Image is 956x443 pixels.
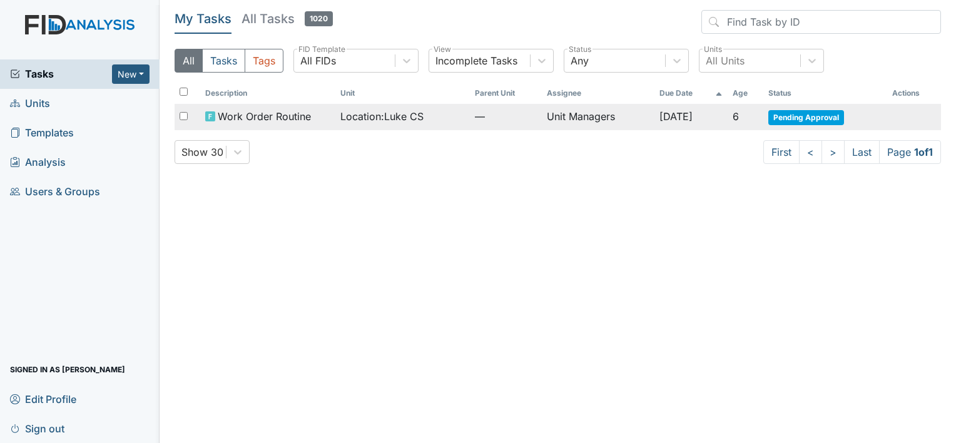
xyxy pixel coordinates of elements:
div: Show 30 [181,145,223,160]
th: Toggle SortBy [763,83,887,104]
span: Users & Groups [10,182,100,201]
th: Assignee [542,83,654,104]
input: Toggle All Rows Selected [180,88,188,96]
button: All [175,49,203,73]
span: [DATE] [659,110,693,123]
button: New [112,64,150,84]
div: All Units [706,53,745,68]
span: — [475,109,537,124]
th: Toggle SortBy [470,83,542,104]
div: All FIDs [300,53,336,68]
span: Analysis [10,153,66,172]
span: Templates [10,123,74,143]
a: Tasks [10,66,112,81]
a: < [799,140,822,164]
span: Units [10,94,50,113]
span: Work Order Routine [218,109,311,124]
span: 1020 [305,11,333,26]
td: Unit Managers [542,104,654,130]
div: Type filter [175,49,283,73]
strong: 1 of 1 [914,146,933,158]
div: Incomplete Tasks [435,53,517,68]
input: Find Task by ID [701,10,941,34]
span: Sign out [10,419,64,438]
span: Edit Profile [10,389,76,409]
a: First [763,140,800,164]
a: > [821,140,845,164]
th: Toggle SortBy [654,83,728,104]
h5: All Tasks [242,10,333,28]
nav: task-pagination [763,140,941,164]
div: Any [571,53,589,68]
span: Signed in as [PERSON_NAME] [10,360,125,379]
a: Last [844,140,880,164]
th: Toggle SortBy [200,83,335,104]
h5: My Tasks [175,10,231,28]
span: Location : Luke CS [340,109,424,124]
button: Tasks [202,49,245,73]
span: Pending Approval [768,110,844,125]
span: 6 [733,110,739,123]
th: Actions [887,83,941,104]
th: Toggle SortBy [335,83,470,104]
button: Tags [245,49,283,73]
span: Page [879,140,941,164]
th: Toggle SortBy [728,83,764,104]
